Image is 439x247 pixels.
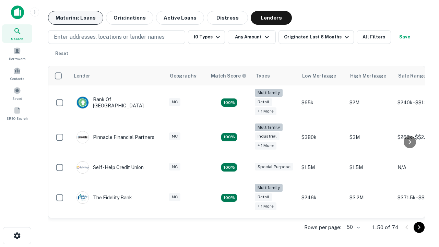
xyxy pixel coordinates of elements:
[357,30,391,44] button: All Filters
[350,72,386,80] div: High Mortgage
[188,30,225,44] button: 10 Types
[74,72,90,80] div: Lender
[255,163,293,171] div: Special Purpose
[2,84,32,103] a: Saved
[48,11,103,25] button: Maturing Loans
[255,123,283,131] div: Multifamily
[255,98,272,106] div: Retail
[12,96,22,101] span: Saved
[221,133,237,141] div: Matching Properties: 14, hasApolloMatch: undefined
[169,163,180,171] div: NC
[298,120,346,155] td: $380k
[7,116,28,121] span: SREO Search
[54,33,165,41] p: Enter addresses, locations or lender names
[346,85,394,120] td: $2M
[77,131,88,143] img: picture
[48,30,185,44] button: Enter addresses, locations or lender names
[10,76,24,81] span: Contacts
[298,66,346,85] th: Low Mortgage
[228,30,276,44] button: Any Amount
[2,24,32,43] a: Search
[77,162,88,173] img: picture
[76,96,159,109] div: Bank Of [GEOGRAPHIC_DATA]
[170,72,197,80] div: Geography
[298,154,346,180] td: $1.5M
[70,66,166,85] th: Lender
[166,66,207,85] th: Geography
[398,72,426,80] div: Sale Range
[346,180,394,215] td: $3.2M
[221,194,237,202] div: Matching Properties: 10, hasApolloMatch: undefined
[76,161,144,174] div: Self-help Credit Union
[9,56,25,61] span: Borrowers
[251,11,292,25] button: Lenders
[304,223,341,232] p: Rows per page:
[255,184,283,192] div: Multifamily
[251,66,298,85] th: Types
[77,192,88,203] img: picture
[284,33,351,41] div: Originated Last 6 Months
[255,107,276,115] div: + 1 more
[278,30,354,44] button: Originated Last 6 Months
[255,202,276,210] div: + 1 more
[298,180,346,215] td: $246k
[255,142,276,150] div: + 1 more
[394,30,416,44] button: Save your search to get updates of matches that match your search criteria.
[346,154,394,180] td: $1.5M
[11,5,24,19] img: capitalize-icon.png
[106,11,153,25] button: Originations
[346,66,394,85] th: High Mortgage
[76,191,132,204] div: The Fidelity Bank
[2,64,32,83] a: Contacts
[77,97,88,108] img: picture
[76,131,154,143] div: Pinnacle Financial Partners
[255,193,272,201] div: Retail
[255,132,280,140] div: Industrial
[169,132,180,140] div: NC
[346,120,394,155] td: $3M
[221,98,237,107] div: Matching Properties: 17, hasApolloMatch: undefined
[414,222,425,233] button: Go to next page
[169,193,180,201] div: NC
[169,98,180,106] div: NC
[51,47,73,60] button: Reset
[302,72,336,80] div: Low Mortgage
[2,44,32,63] a: Borrowers
[372,223,399,232] p: 1–50 of 74
[344,222,361,232] div: 50
[405,192,439,225] iframe: Chat Widget
[2,104,32,122] a: SREO Search
[221,163,237,172] div: Matching Properties: 11, hasApolloMatch: undefined
[298,85,346,120] td: $65k
[207,66,251,85] th: Capitalize uses an advanced AI algorithm to match your search with the best lender. The match sco...
[211,72,247,80] div: Capitalize uses an advanced AI algorithm to match your search with the best lender. The match sco...
[211,72,245,80] h6: Match Score
[207,11,248,25] button: Distress
[256,72,270,80] div: Types
[255,89,283,97] div: Multifamily
[11,36,23,42] span: Search
[156,11,204,25] button: Active Loans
